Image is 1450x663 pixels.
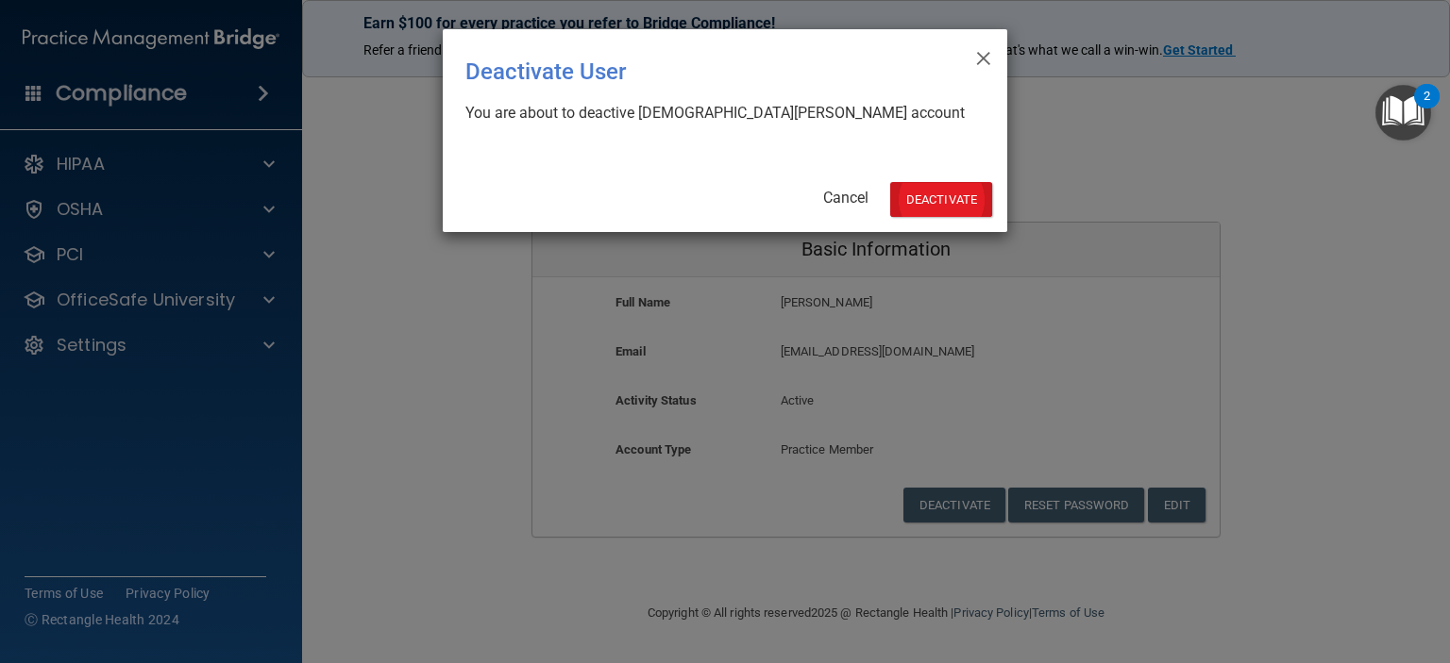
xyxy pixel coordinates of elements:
[823,189,868,207] a: Cancel
[1424,96,1430,121] div: 2
[465,103,969,124] div: You are about to deactive [DEMOGRAPHIC_DATA][PERSON_NAME] account
[890,182,992,217] button: Deactivate
[465,44,907,99] div: Deactivate User
[1375,85,1431,141] button: Open Resource Center, 2 new notifications
[975,37,992,75] span: ×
